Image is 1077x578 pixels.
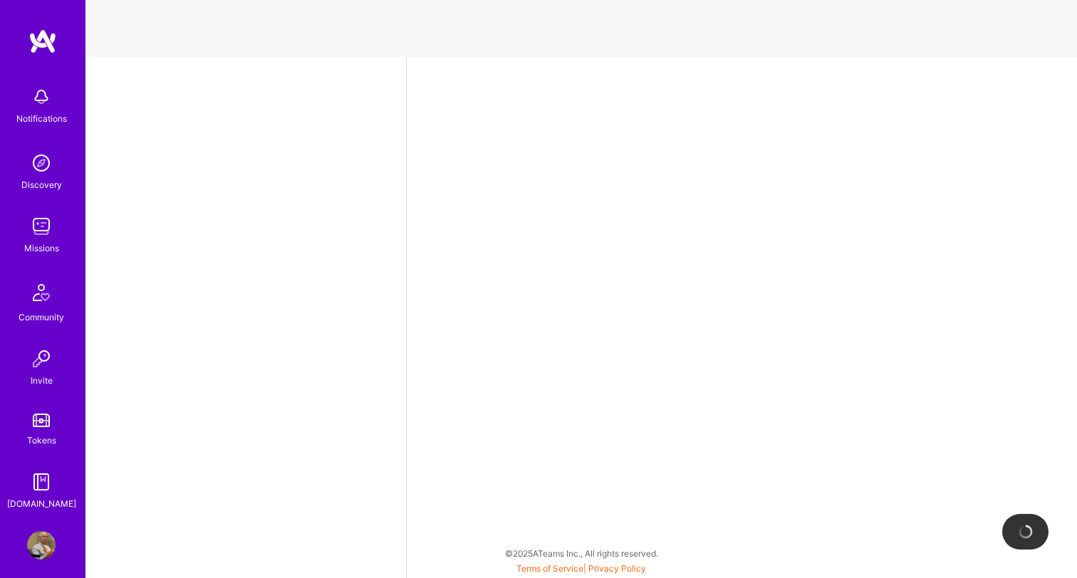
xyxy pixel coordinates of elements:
[27,83,56,111] img: bell
[27,345,56,373] img: Invite
[33,414,50,427] img: tokens
[516,563,646,574] span: |
[24,275,58,310] img: Community
[1016,522,1035,541] img: loading
[24,531,59,559] a: User Avatar
[24,241,59,256] div: Missions
[27,149,56,177] img: discovery
[516,563,583,574] a: Terms of Service
[21,177,62,192] div: Discovery
[27,531,56,559] img: User Avatar
[19,310,64,325] div: Community
[7,496,76,511] div: [DOMAIN_NAME]
[588,563,646,574] a: Privacy Policy
[16,111,67,126] div: Notifications
[85,535,1077,571] div: © 2025 ATeams Inc., All rights reserved.
[27,212,56,241] img: teamwork
[31,373,53,388] div: Invite
[28,28,57,54] img: logo
[27,468,56,496] img: guide book
[27,433,56,448] div: Tokens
